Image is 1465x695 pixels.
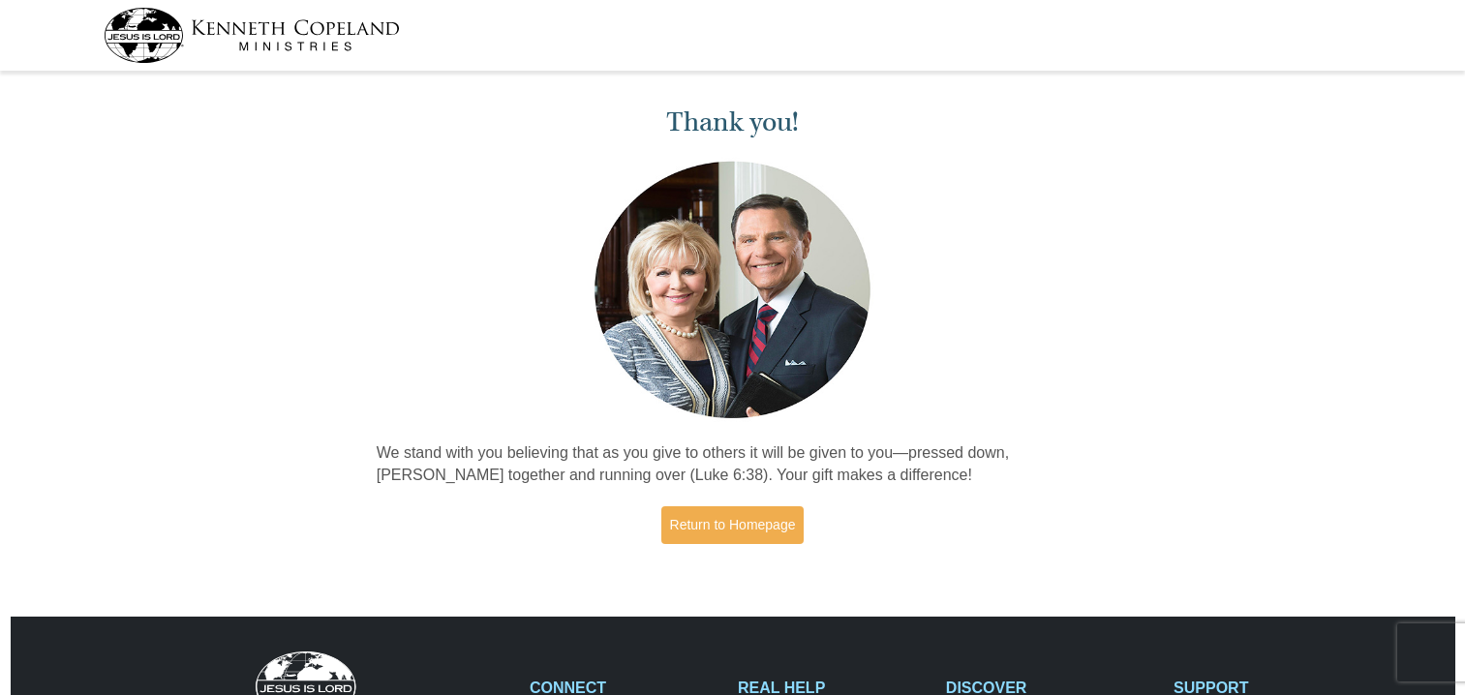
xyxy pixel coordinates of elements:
img: kcm-header-logo.svg [104,8,400,63]
p: We stand with you believing that as you give to others it will be given to you—pressed down, [PER... [377,442,1089,487]
img: Kenneth and Gloria [590,157,875,423]
a: Return to Homepage [661,506,805,544]
h1: Thank you! [377,106,1089,138]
